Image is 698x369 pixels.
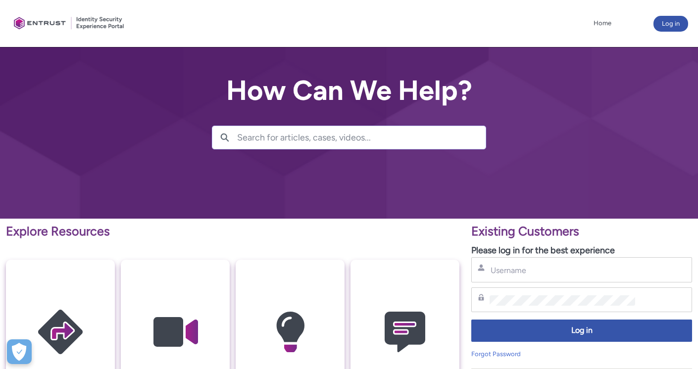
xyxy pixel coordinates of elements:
[471,244,692,257] p: Please log in for the best experience
[237,126,486,149] input: Search for articles, cases, videos...
[6,222,459,241] p: Explore Resources
[7,339,32,364] button: Open Preferences
[653,16,688,32] button: Log in
[212,75,486,106] h2: How Can We Help?
[212,126,237,149] button: Search
[490,265,635,276] input: Username
[471,222,692,241] p: Existing Customers
[7,339,32,364] div: Cookie Preferences
[591,16,614,31] a: Home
